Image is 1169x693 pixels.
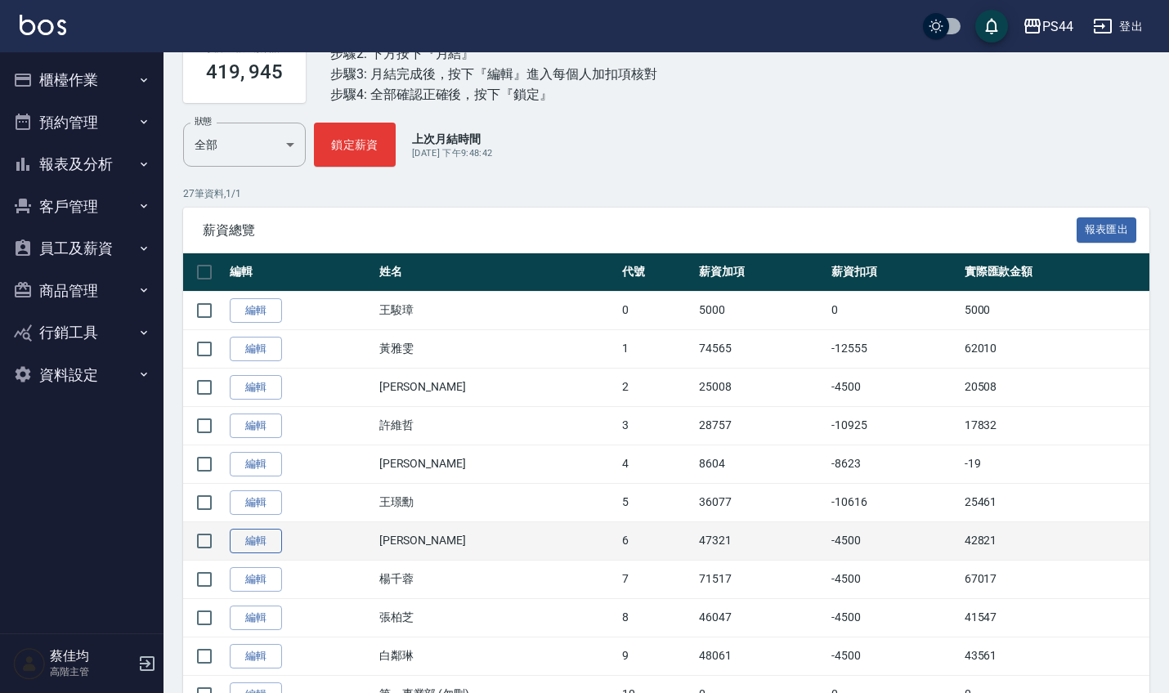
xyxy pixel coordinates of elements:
td: 17832 [961,406,1149,445]
td: 張柏芝 [375,598,619,637]
td: -10616 [827,483,960,521]
div: 步驟3: 月結完成後，按下『編輯』進入每個人加扣項核對 [330,64,657,84]
td: 67017 [961,560,1149,598]
td: 3 [618,406,695,445]
td: 楊千蓉 [375,560,619,598]
td: 白鄰琳 [375,637,619,675]
div: 步驟4: 全部確認正確後，按下『鎖定』 [330,84,657,105]
button: 鎖定薪資 [314,123,396,167]
button: 報表匯出 [1077,217,1137,243]
button: save [975,10,1008,42]
td: 25008 [695,368,827,406]
td: 0 [827,291,960,329]
button: 預約管理 [7,101,157,144]
th: 代號 [618,253,695,292]
a: 編輯 [230,567,282,592]
button: 商品管理 [7,270,157,312]
td: 47321 [695,521,827,560]
a: 編輯 [230,490,282,516]
td: 王駿璋 [375,291,619,329]
a: 編輯 [230,606,282,631]
td: 48061 [695,637,827,675]
a: 報表匯出 [1077,221,1137,237]
a: 編輯 [230,529,282,554]
div: 全部 [183,123,306,167]
td: 黃雅雯 [375,329,619,368]
div: PS44 [1042,16,1073,37]
p: 高階主管 [50,664,133,679]
td: -19 [961,445,1149,483]
span: [DATE] 下午9:48:42 [412,148,492,159]
button: 資料設定 [7,354,157,396]
button: 登出 [1086,11,1149,42]
th: 實際匯款金額 [961,253,1149,292]
th: 編輯 [226,253,375,292]
h3: 419, 945 [206,60,284,83]
div: 步驟2: 下方按下『月結』 [330,43,657,64]
td: [PERSON_NAME] [375,521,619,560]
td: -12555 [827,329,960,368]
button: 櫃檯作業 [7,59,157,101]
span: 薪資總覽 [203,222,1077,239]
td: 25461 [961,483,1149,521]
td: 王璟勳 [375,483,619,521]
img: Person [13,647,46,680]
td: 43561 [961,637,1149,675]
th: 姓名 [375,253,619,292]
td: 5 [618,483,695,521]
td: 9 [618,637,695,675]
a: 編輯 [230,452,282,477]
th: 薪資加項 [695,253,827,292]
a: 編輯 [230,298,282,324]
img: Logo [20,15,66,35]
td: 6 [618,521,695,560]
td: -4500 [827,521,960,560]
td: 8604 [695,445,827,483]
td: 5000 [695,291,827,329]
td: 46047 [695,598,827,637]
th: 薪資扣項 [827,253,960,292]
td: 0 [618,291,695,329]
td: 28757 [695,406,827,445]
td: 41547 [961,598,1149,637]
td: 62010 [961,329,1149,368]
td: 71517 [695,560,827,598]
td: -4500 [827,368,960,406]
a: 編輯 [230,644,282,669]
td: 2 [618,368,695,406]
td: [PERSON_NAME] [375,368,619,406]
td: 5000 [961,291,1149,329]
td: [PERSON_NAME] [375,445,619,483]
td: 20508 [961,368,1149,406]
td: 36077 [695,483,827,521]
td: 74565 [695,329,827,368]
td: -10925 [827,406,960,445]
td: 許維哲 [375,406,619,445]
a: 編輯 [230,375,282,400]
a: 編輯 [230,337,282,362]
td: 1 [618,329,695,368]
h5: 蔡佳均 [50,648,133,664]
td: -8623 [827,445,960,483]
a: 編輯 [230,414,282,439]
label: 狀態 [195,115,212,127]
button: 行銷工具 [7,311,157,354]
td: 4 [618,445,695,483]
td: -4500 [827,637,960,675]
td: 7 [618,560,695,598]
td: 8 [618,598,695,637]
button: 客戶管理 [7,186,157,228]
button: 報表及分析 [7,143,157,186]
td: -4500 [827,598,960,637]
button: PS44 [1016,10,1080,43]
td: -4500 [827,560,960,598]
button: 員工及薪資 [7,227,157,270]
p: 上次月結時間 [412,131,492,147]
p: 27 筆資料, 1 / 1 [183,186,1149,201]
td: 42821 [961,521,1149,560]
